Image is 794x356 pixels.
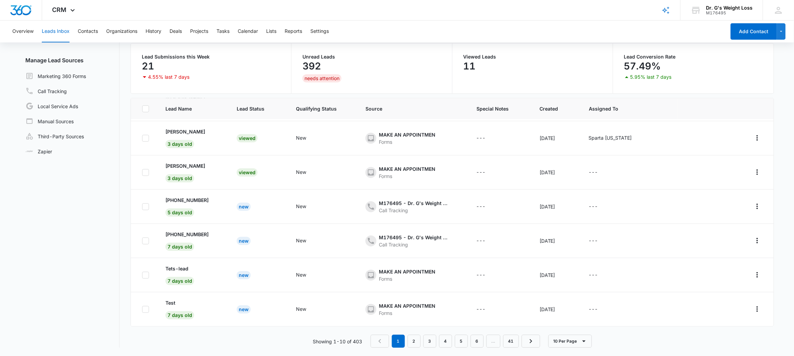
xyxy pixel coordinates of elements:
em: 1 [392,335,405,348]
span: 7 days old [165,277,194,285]
p: [PHONE_NUMBER] [165,231,209,238]
div: Forms [379,173,436,180]
button: Organizations [106,21,137,42]
a: Test7 days old [165,299,220,318]
button: History [146,21,161,42]
div: New [237,305,251,314]
span: Qualifying Status [296,105,349,112]
div: - - Select to Edit Field [365,165,448,180]
button: Actions [752,235,763,246]
div: - - Select to Edit Field [296,168,319,177]
p: 5.95% last 7 days [630,75,672,79]
div: MAKE AN APPOINTMEN [379,165,436,173]
div: - - Select to Edit Field [589,271,610,279]
div: Viewed [237,134,258,142]
div: - - Select to Edit Field [589,237,610,245]
div: - - Select to Edit Field [296,237,319,245]
div: New [296,305,306,313]
button: Settings [310,21,329,42]
div: [DATE] [539,306,572,313]
button: Leads Inbox [42,21,70,42]
button: Overview [12,21,34,42]
p: [PHONE_NUMBER] [165,196,209,204]
p: 21 [142,61,154,72]
div: account id [706,11,753,15]
p: Lead Submissions this Week [142,54,280,59]
div: - - Select to Edit Field [476,305,498,314]
div: - - Select to Edit Field [476,237,498,245]
button: Reports [285,21,302,42]
div: New [296,168,306,176]
div: New [296,203,306,210]
div: New [296,271,306,278]
div: - - Select to Edit Field [589,305,610,314]
a: Page 3 [423,335,436,348]
div: - - Select to Edit Field [365,268,448,282]
a: New [237,238,251,244]
a: New [237,306,251,312]
div: [DATE] [539,237,572,244]
button: Add Contact [731,23,777,40]
a: New [237,272,251,278]
span: Created [539,105,572,112]
button: Actions [752,132,763,143]
a: New [237,204,251,209]
a: Manual Sources [25,117,74,125]
p: Unread Leads [302,54,441,59]
a: [PHONE_NUMBER]5 days old [165,196,220,215]
div: [DATE] [539,271,572,279]
div: - - Select to Edit Field [365,234,460,248]
div: - - Select to Edit Field [365,302,448,317]
button: Actions [752,201,763,212]
span: 5 days old [165,208,194,217]
button: 10 Per Page [548,335,592,348]
h3: Manage Lead Sources [20,56,120,64]
span: Assigned To [589,105,670,112]
div: MAKE AN APPOINTMEN [379,268,436,275]
a: Page 2 [408,335,421,348]
div: M176495 - Dr. G's Weight Loss - Ads [379,234,448,241]
p: Lead Conversion Rate [624,54,763,59]
div: Call Tracking [379,241,448,248]
button: Contacts [78,21,98,42]
span: Lead Status [237,105,280,112]
div: account name [706,5,753,11]
div: MAKE AN APPOINTMEN [379,302,436,309]
a: Page 6 [471,335,484,348]
div: M176495 - Dr. G's Weight Loss - Social [379,200,448,207]
span: 3 days old [165,174,194,182]
div: --- [589,203,598,211]
p: [PERSON_NAME] [165,128,205,135]
div: - - Select to Edit Field [365,200,460,214]
div: New [237,237,251,245]
div: - - Select to Edit Field [476,271,498,279]
p: 4.55% last 7 days [148,75,189,79]
p: Showing 1-10 of 403 [313,338,362,345]
p: 57.49% [624,61,661,72]
p: 11 [463,61,476,72]
div: New [296,237,306,244]
a: Page 4 [439,335,452,348]
a: Marketing 360 Forms [25,72,86,80]
a: [PERSON_NAME]3 days old [165,162,220,181]
a: Page 41 [503,335,519,348]
div: --- [589,237,598,245]
a: Viewed [237,169,258,175]
button: Actions [752,269,763,280]
div: - - Select to Edit Field [589,134,644,142]
span: Special Notes [476,105,523,112]
a: Zapier [25,148,52,155]
div: [DATE] [539,169,572,176]
div: - - Select to Edit Field [296,271,319,279]
div: --- [589,168,598,177]
a: Call Tracking [25,87,67,95]
div: New [296,134,306,141]
a: Tets-lead7 days old [165,265,220,284]
a: Page 5 [455,335,468,348]
div: Call Tracking [379,207,448,214]
div: - - Select to Edit Field [589,203,610,211]
div: MAKE AN APPOINTMEN [379,131,436,138]
div: [DATE] [539,135,572,142]
div: - - Select to Edit Field [365,131,448,145]
a: Local Service Ads [25,102,78,110]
